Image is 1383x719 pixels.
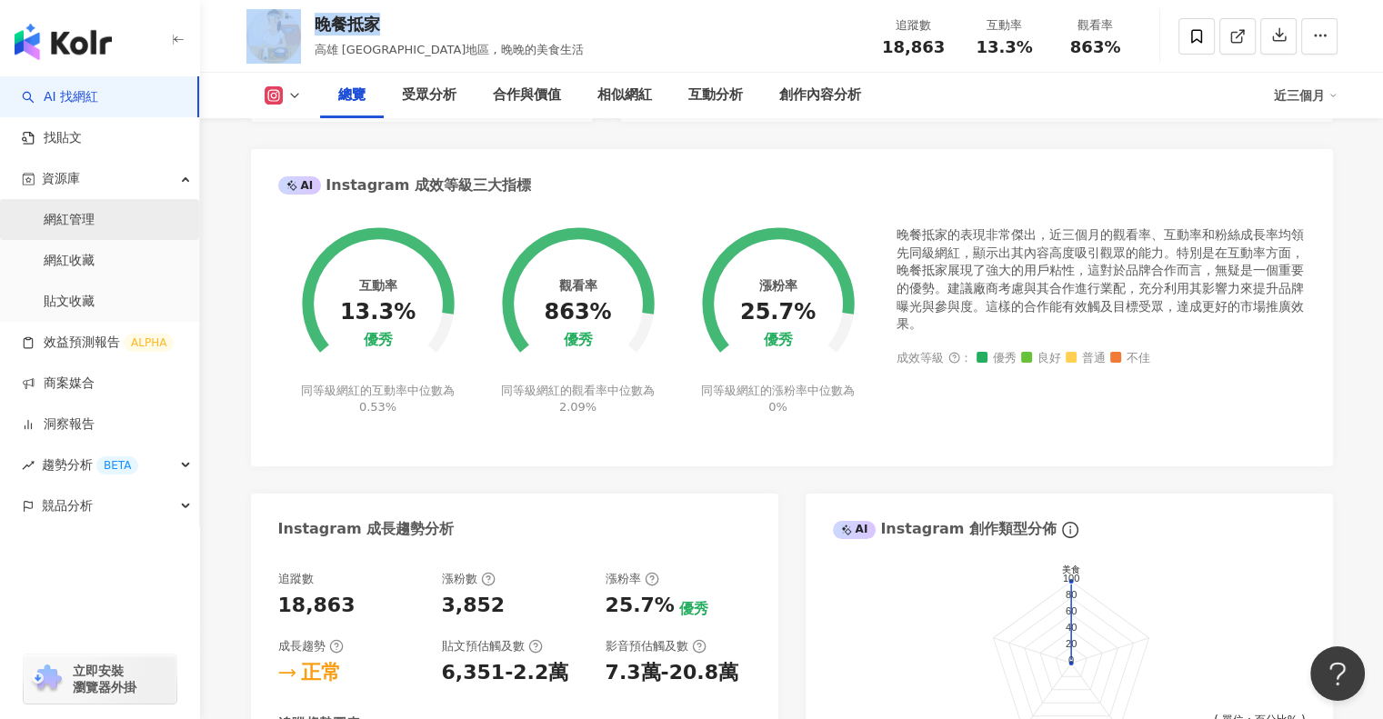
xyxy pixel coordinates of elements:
[22,415,95,434] a: 洞察報告
[301,659,341,687] div: 正常
[1065,637,1076,648] text: 20
[544,300,611,325] div: 863%
[298,383,457,415] div: 同等級網紅的互動率中位數為
[606,638,707,654] div: 影音預估觸及數
[42,158,80,199] span: 資源庫
[340,300,416,325] div: 13.3%
[73,663,136,695] span: 立即安裝 瀏覽器外掛
[879,16,948,35] div: 追蹤數
[1274,81,1338,110] div: 近三個月
[976,38,1032,56] span: 13.3%
[402,85,456,106] div: 受眾分析
[597,85,652,106] div: 相似網紅
[24,654,176,704] a: chrome extension立即安裝 瀏覽器外掛
[1059,519,1081,541] span: info-circle
[897,226,1306,334] div: 晚餐抵家的表現非常傑出，近三個月的觀看率、互動率和粉絲成長率均領先同級網紅，顯示出其內容高度吸引觀眾的能力。特別是在互動率方面，晚餐抵家展現了強大的用戶粘性，這對於品牌合作而言，無疑是一個重要的...
[698,383,857,415] div: 同等級網紅的漲粉率中位數為
[606,592,675,620] div: 25.7%
[1066,352,1106,365] span: 普通
[679,599,708,619] div: 優秀
[897,352,1306,365] div: 成效等級 ：
[1310,646,1365,701] iframe: Help Scout Beacon - Open
[442,571,496,587] div: 漲粉數
[970,16,1039,35] div: 互動率
[758,278,797,293] div: 漲粉率
[606,571,659,587] div: 漲粉率
[442,592,506,620] div: 3,852
[42,444,138,485] span: 趨勢分析
[359,400,396,414] span: 0.53%
[833,519,1057,539] div: Instagram 創作類型分佈
[315,13,584,35] div: 晚餐抵家
[498,383,657,415] div: 同等級網紅的觀看率中位數為
[22,334,174,352] a: 效益預測報告ALPHA
[1062,572,1078,583] text: 100
[1110,352,1150,365] span: 不佳
[22,129,82,147] a: 找貼文
[278,592,356,620] div: 18,863
[977,352,1017,365] span: 優秀
[559,400,596,414] span: 2.09%
[1065,621,1076,632] text: 40
[42,485,93,526] span: 競品分析
[442,659,569,687] div: 6,351-2.2萬
[358,278,396,293] div: 互動率
[1065,604,1076,615] text: 60
[740,300,816,325] div: 25.7%
[278,638,344,654] div: 成長趨勢
[1061,16,1130,35] div: 觀看率
[779,85,861,106] div: 創作內容分析
[768,400,787,414] span: 0%
[278,175,531,195] div: Instagram 成效等級三大指標
[96,456,138,474] div: BETA
[1070,38,1121,56] span: 863%
[606,659,738,687] div: 7.3萬-20.8萬
[833,521,877,539] div: AI
[278,519,455,539] div: Instagram 成長趨勢分析
[22,88,98,106] a: searchAI 找網紅
[315,43,584,56] span: 高雄 [GEOGRAPHIC_DATA]地區 , 晚晚的美食生活
[44,252,95,270] a: 網紅收藏
[22,459,35,472] span: rise
[1021,352,1061,365] span: 良好
[22,374,95,393] a: 商案媒合
[1062,564,1080,574] text: 美食
[559,278,597,293] div: 觀看率
[278,176,322,195] div: AI
[763,332,792,349] div: 優秀
[15,24,112,60] img: logo
[688,85,743,106] div: 互動分析
[338,85,366,106] div: 總覽
[1065,588,1076,599] text: 80
[493,85,561,106] div: 合作與價值
[442,638,543,654] div: 貼文預估觸及數
[363,332,392,349] div: 優秀
[278,571,314,587] div: 追蹤數
[1067,654,1073,664] text: 0
[564,332,593,349] div: 優秀
[44,293,95,311] a: 貼文收藏
[44,211,95,229] a: 網紅管理
[246,9,301,64] img: KOL Avatar
[882,37,945,56] span: 18,863
[29,664,65,694] img: chrome extension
